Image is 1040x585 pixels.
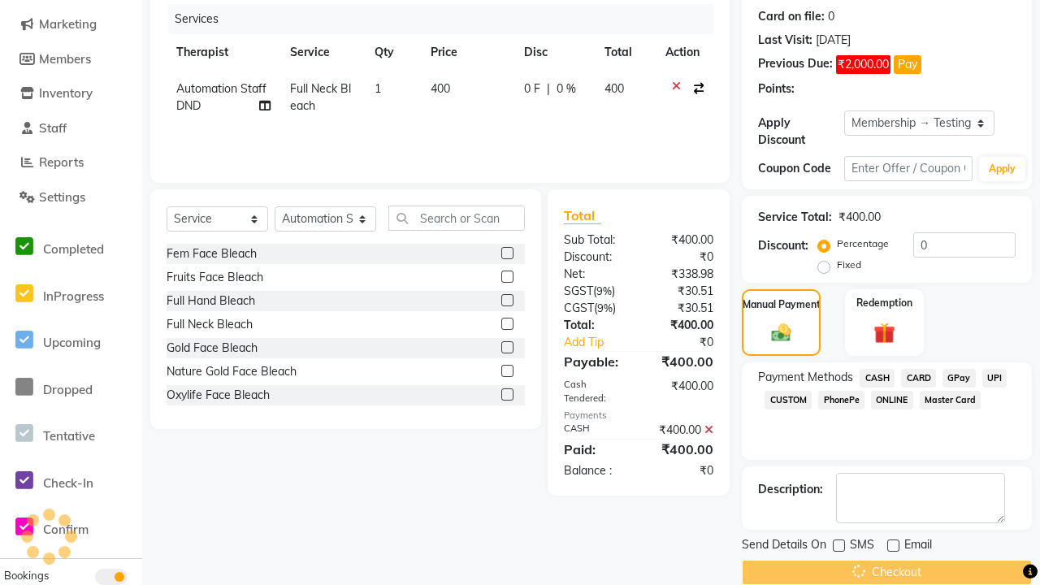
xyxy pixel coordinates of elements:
[4,154,138,172] a: Reports
[639,266,726,283] div: ₹338.98
[604,81,624,96] span: 400
[4,188,138,207] a: Settings
[596,284,612,297] span: 9%
[639,317,726,334] div: ₹400.00
[552,462,639,479] div: Balance :
[564,207,601,224] span: Total
[43,241,104,257] span: Completed
[421,34,514,71] th: Price
[850,536,874,557] span: SMS
[982,369,1007,388] span: UPI
[552,317,639,334] div: Total:
[39,51,91,67] span: Members
[552,249,639,266] div: Discount:
[39,189,85,205] span: Settings
[836,55,890,74] span: ₹2,000.00
[860,369,895,388] span: CASH
[639,462,726,479] div: ₹0
[942,369,976,388] span: GPay
[758,55,833,74] div: Previous Due:
[167,34,280,71] th: Therapist
[167,340,258,357] div: Gold Face Bleach
[168,4,726,34] div: Services
[39,16,97,32] span: Marketing
[524,80,540,97] span: 0 F
[828,8,834,25] div: 0
[758,369,853,386] span: Payment Methods
[639,422,726,439] div: ₹400.00
[375,81,381,96] span: 1
[43,288,104,304] span: InProgress
[920,391,981,409] span: Master Card
[552,440,639,459] div: Paid:
[639,283,726,300] div: ₹30.51
[758,32,812,49] div: Last Visit:
[4,119,138,138] a: Staff
[564,301,594,315] span: CGST
[758,481,823,498] div: Description:
[758,8,825,25] div: Card on file:
[837,236,889,251] label: Percentage
[290,81,351,113] span: Full Neck Bleach
[4,569,49,582] span: Bookings
[547,80,550,97] span: |
[43,475,93,491] span: Check-In
[552,300,639,317] div: ( )
[4,84,138,103] a: Inventory
[758,80,795,97] div: Points:
[904,536,932,557] span: Email
[894,55,921,74] button: Pay
[39,154,84,170] span: Reports
[564,409,714,422] div: Payments
[280,34,365,71] th: Service
[743,297,821,312] label: Manual Payment
[43,382,93,397] span: Dropped
[43,335,101,350] span: Upcoming
[564,284,593,298] span: SGST
[639,440,726,459] div: ₹400.00
[388,206,525,231] input: Search or Scan
[653,334,726,351] div: ₹0
[838,209,881,226] div: ₹400.00
[4,15,138,34] a: Marketing
[167,292,255,310] div: Full Hand Bleach
[552,352,639,371] div: Payable:
[552,422,639,439] div: CASH
[167,387,270,404] div: Oxylife Face Bleach
[552,283,639,300] div: ( )
[431,81,450,96] span: 400
[844,156,973,181] input: Enter Offer / Coupon Code
[167,363,297,380] div: Nature Gold Face Bleach
[639,232,726,249] div: ₹400.00
[758,160,844,177] div: Coupon Code
[742,536,826,557] span: Send Details On
[758,209,832,226] div: Service Total:
[979,157,1025,181] button: Apply
[365,34,421,71] th: Qty
[167,245,257,262] div: Fem Face Bleach
[639,249,726,266] div: ₹0
[837,258,861,272] label: Fixed
[43,428,95,444] span: Tentative
[818,391,864,409] span: PhonePe
[656,34,713,71] th: Action
[871,391,913,409] span: ONLINE
[867,320,901,346] img: _gift.svg
[39,120,67,136] span: Staff
[552,378,639,405] div: Cash Tendered:
[4,50,138,69] a: Members
[552,232,639,249] div: Sub Total:
[901,369,936,388] span: CARD
[167,269,263,286] div: Fruits Face Bleach
[597,301,613,314] span: 9%
[557,80,576,97] span: 0 %
[639,300,726,317] div: ₹30.51
[816,32,851,49] div: [DATE]
[639,352,726,371] div: ₹400.00
[765,391,812,409] span: CUSTOM
[639,378,726,405] div: ₹400.00
[758,115,844,149] div: Apply Discount
[552,334,653,351] a: Add Tip
[176,81,266,113] span: Automation Staff DND
[595,34,656,71] th: Total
